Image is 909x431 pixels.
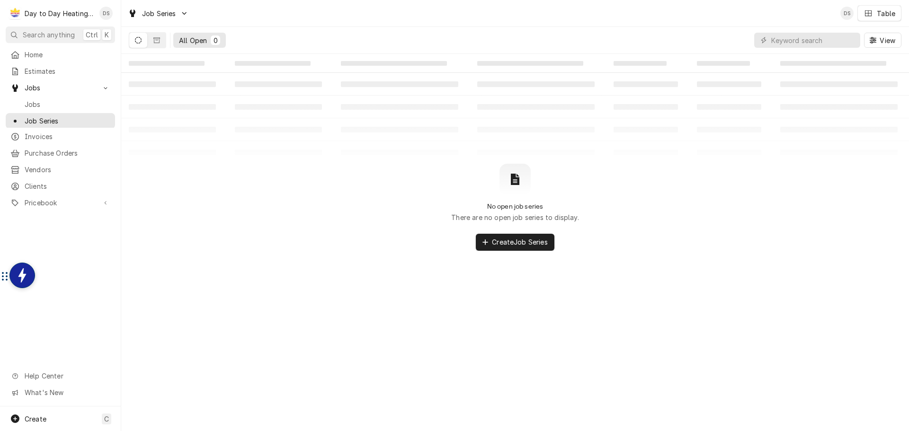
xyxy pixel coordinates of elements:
div: All Open [179,35,207,45]
a: Vendors [6,162,115,177]
a: Go to Pricebook [6,195,115,211]
button: View [864,33,901,48]
span: Pricebook [25,198,96,208]
span: ‌ [780,61,886,66]
span: Help Center [25,371,109,381]
div: D [9,7,22,20]
span: Estimates [25,66,110,76]
div: DS [840,7,854,20]
span: View [878,35,897,45]
input: Keyword search [771,33,856,48]
a: Jobs [6,97,115,112]
span: What's New [25,387,109,397]
button: CreateJob Series [476,234,554,251]
span: Job Series [25,116,110,126]
div: Day to Day Heating and Cooling [25,9,94,18]
div: Table [877,9,895,18]
span: ‌ [129,61,205,66]
a: Go to Jobs [6,80,115,96]
span: Jobs [25,83,96,93]
a: Invoices [6,129,115,144]
div: David Silvestre's Avatar [99,7,113,20]
div: Day to Day Heating and Cooling's Avatar [9,7,22,20]
span: Home [25,50,110,60]
div: 0 [213,35,218,45]
a: Home [6,47,115,62]
span: Job Series [142,9,176,18]
span: Create [25,415,46,423]
a: Go to Help Center [6,368,115,384]
span: Ctrl [86,30,98,40]
a: Job Series [6,113,115,129]
span: Purchase Orders [25,148,110,158]
span: Search anything [23,30,75,40]
a: Go to What's New [6,385,115,400]
a: Go to Job Series [124,6,192,21]
a: Clients [6,178,115,194]
span: ‌ [477,61,583,66]
span: ‌ [614,61,667,66]
span: Jobs [25,99,110,109]
div: DS [99,7,113,20]
span: Invoices [25,132,110,141]
div: David Silvestre's Avatar [840,7,854,20]
span: ‌ [697,61,750,66]
span: Create Job Series [490,237,550,247]
span: ‌ [341,61,447,66]
button: Search anythingCtrlK [6,26,115,43]
a: Purchase Orders [6,145,115,161]
span: ‌ [235,61,311,66]
table: All Open Job Series List Loading [121,54,909,164]
span: C [104,414,109,424]
a: Estimates [6,63,115,79]
h2: No open job series [487,202,544,211]
p: There are no open job series to display. [451,212,579,222]
span: Clients [25,181,110,191]
span: K [105,30,109,40]
span: Vendors [25,165,110,175]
